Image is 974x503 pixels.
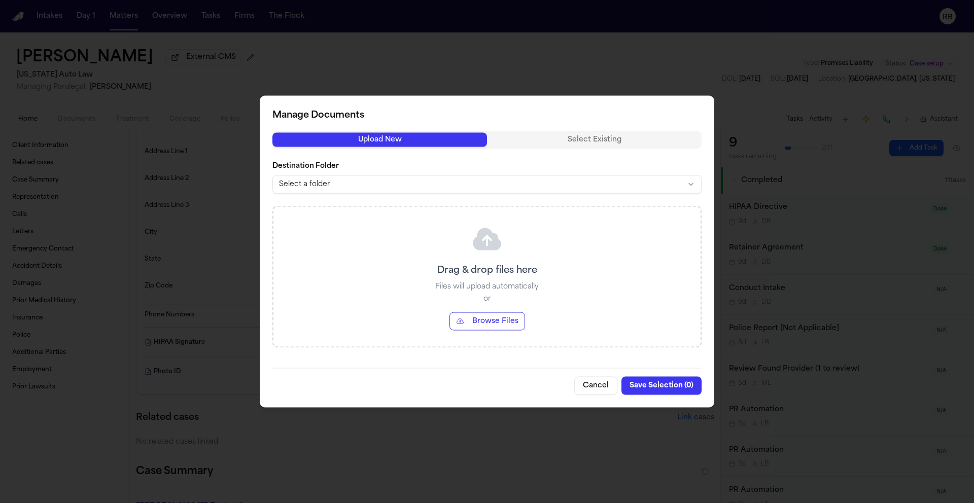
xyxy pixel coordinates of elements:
button: Browse Files [449,312,525,331]
button: Cancel [574,377,617,395]
p: or [483,294,491,304]
h2: Manage Documents [272,109,702,123]
p: Drag & drop files here [437,264,537,278]
button: Save Selection (0) [621,377,702,395]
p: Files will upload automatically [435,282,539,292]
button: Upload New [272,133,487,147]
label: Destination Folder [272,161,702,171]
button: Select Existing [487,133,702,147]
